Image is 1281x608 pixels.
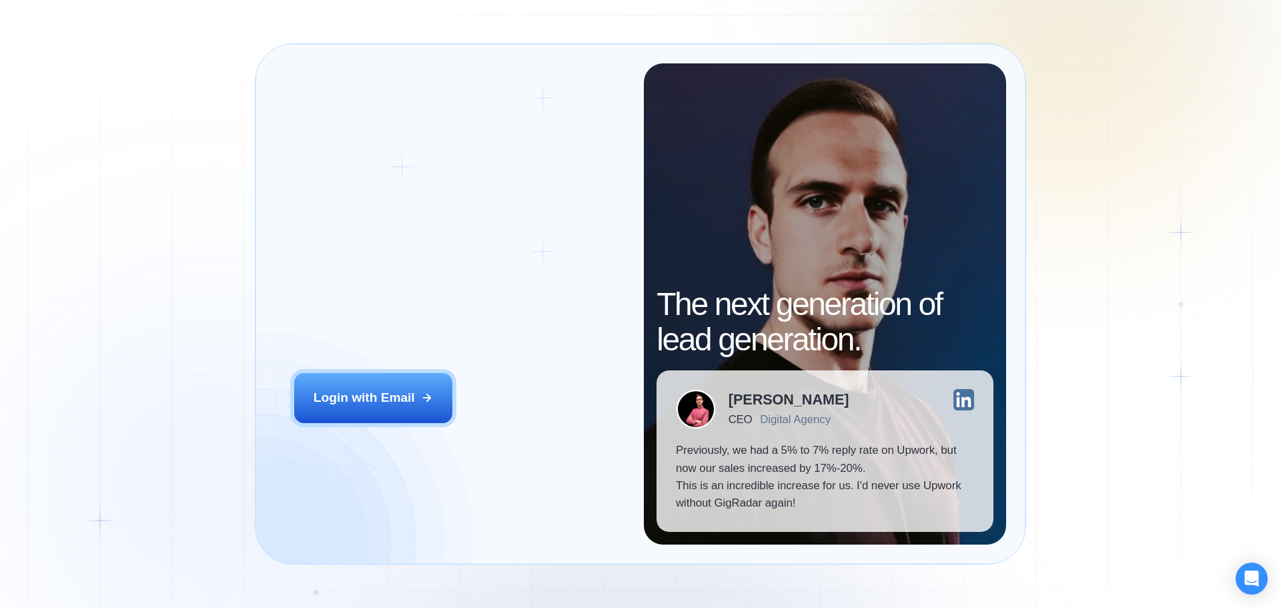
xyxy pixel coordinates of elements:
div: [PERSON_NAME] [729,392,849,407]
div: Digital Agency [760,413,831,426]
div: Open Intercom Messenger [1236,563,1268,595]
div: CEO [729,413,752,426]
div: Login with Email [314,389,415,406]
h2: The next generation of lead generation. [657,287,993,358]
button: Login with Email [294,373,453,422]
p: Previously, we had a 5% to 7% reply rate on Upwork, but now our sales increased by 17%-20%. This ... [676,442,974,513]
